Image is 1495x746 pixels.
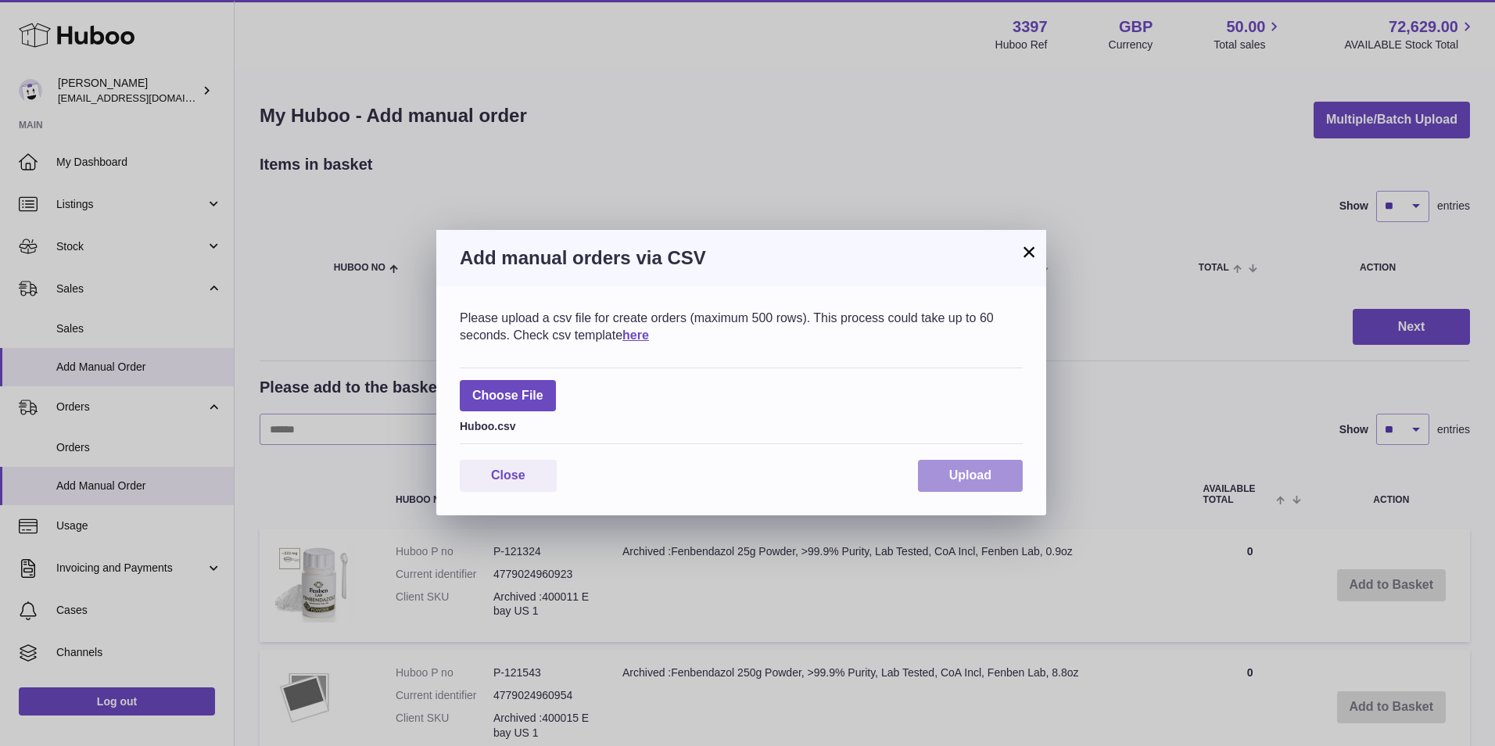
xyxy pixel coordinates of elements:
span: Upload [949,468,991,482]
div: Please upload a csv file for create orders (maximum 500 rows). This process could take up to 60 s... [460,310,1023,343]
a: here [622,328,649,342]
button: × [1020,242,1038,261]
div: Huboo.csv [460,415,1023,434]
h3: Add manual orders via CSV [460,246,1023,271]
span: Choose File [460,380,556,412]
button: Close [460,460,557,492]
button: Upload [918,460,1023,492]
span: Close [491,468,525,482]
